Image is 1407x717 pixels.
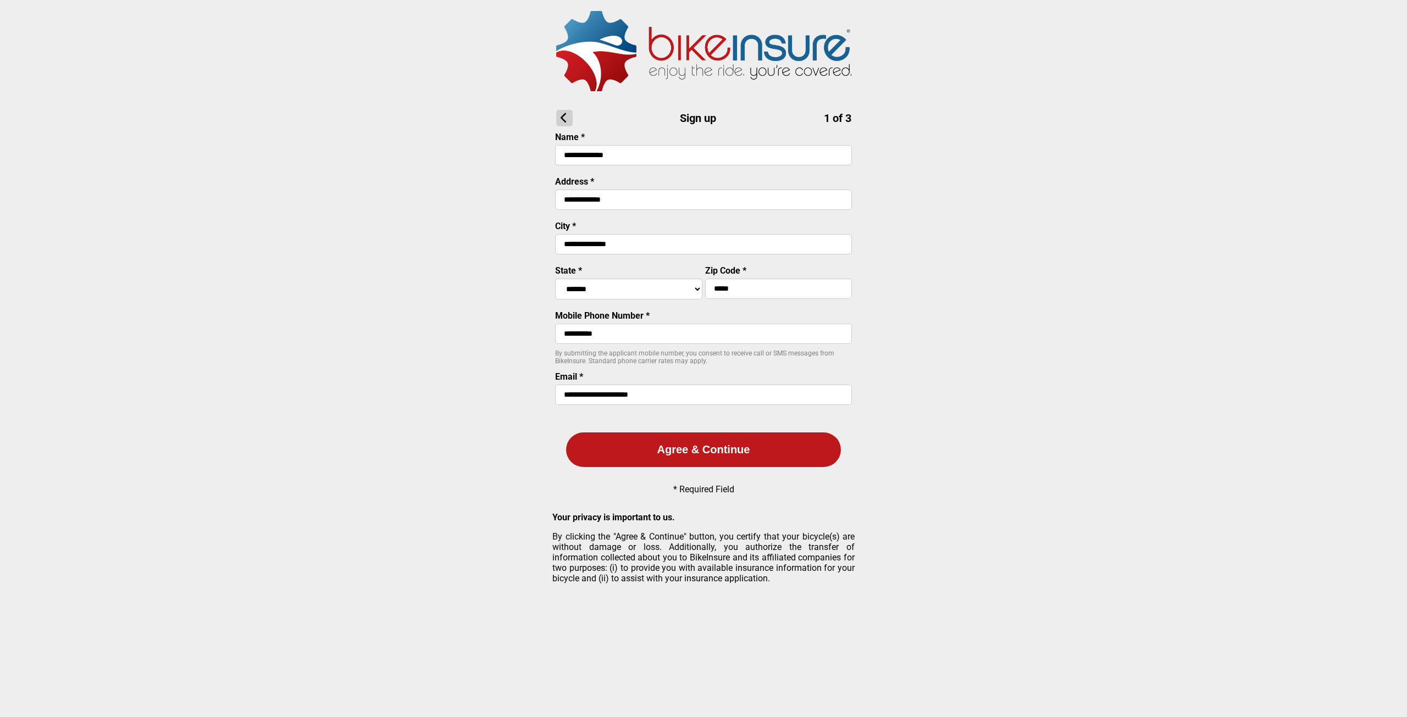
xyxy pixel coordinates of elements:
label: Address * [555,176,594,187]
p: * Required Field [673,484,734,494]
label: Name * [555,132,585,142]
p: By submitting the applicant mobile number, you consent to receive call or SMS messages from BikeI... [555,349,852,365]
p: By clicking the "Agree & Continue" button, you certify that your bicycle(s) are without damage or... [552,531,855,583]
label: City * [555,221,576,231]
h1: Sign up [556,110,851,126]
label: Zip Code * [705,265,746,276]
label: Mobile Phone Number * [555,310,650,321]
strong: Your privacy is important to us. [552,512,675,523]
label: State * [555,265,582,276]
label: Email * [555,371,583,382]
button: Agree & Continue [566,432,841,467]
span: 1 of 3 [824,112,851,125]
